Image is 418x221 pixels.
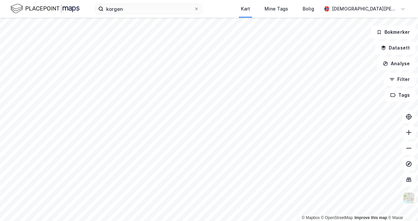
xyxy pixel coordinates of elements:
iframe: Chat Widget [385,190,418,221]
button: Analyse [377,57,415,70]
button: Bokmerker [371,26,415,39]
button: Filter [384,73,415,86]
a: Mapbox [302,215,320,220]
div: Kart [241,5,250,13]
img: logo.f888ab2527a4732fd821a326f86c7f29.svg [11,3,80,14]
a: Improve this map [355,215,387,220]
div: Mine Tags [265,5,288,13]
div: [DEMOGRAPHIC_DATA][PERSON_NAME] [332,5,398,13]
input: Søk på adresse, matrikkel, gårdeiere, leietakere eller personer [104,4,194,14]
a: OpenStreetMap [321,215,353,220]
div: Bolig [303,5,314,13]
button: Datasett [375,41,415,54]
button: Tags [385,89,415,102]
